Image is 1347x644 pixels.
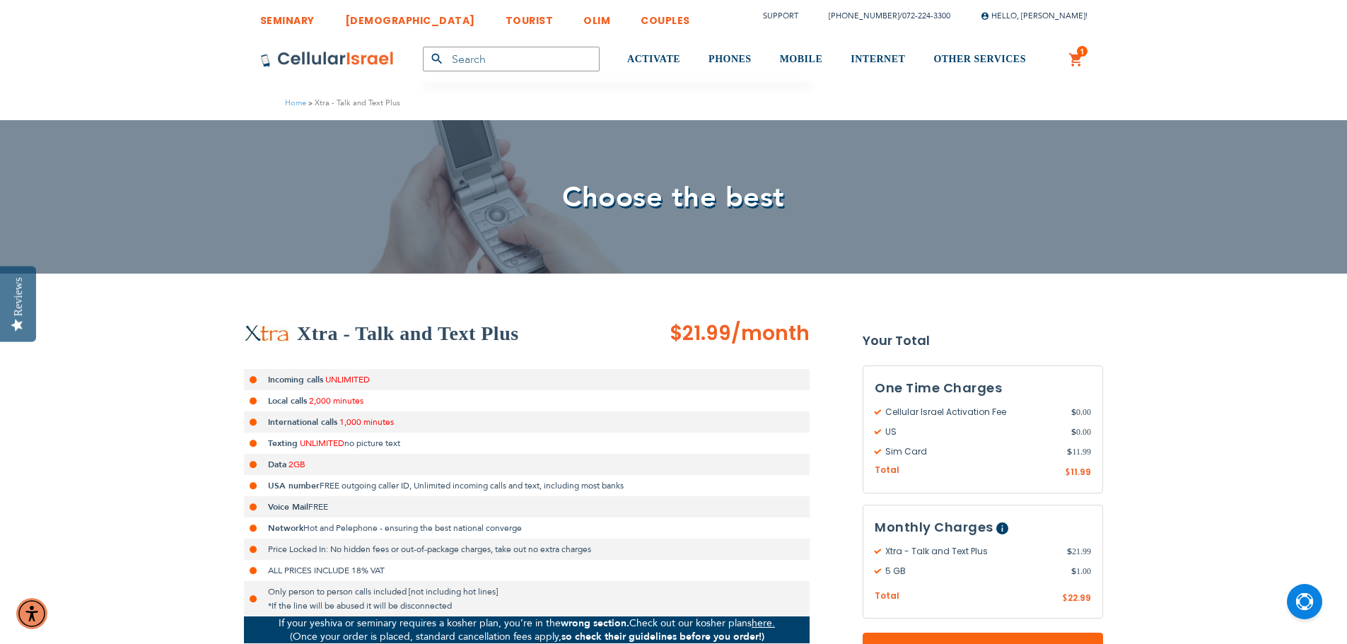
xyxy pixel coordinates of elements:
h2: Xtra - Talk and Text Plus [297,320,519,348]
span: US [875,426,1071,438]
li: Only person to person calls included [not including hot lines] *If the line will be abused it wil... [244,581,810,616]
strong: Data [268,459,286,470]
input: Search [423,47,600,71]
span: FREE outgoing caller ID, Unlimited incoming calls and text, including most banks [320,480,624,491]
span: 1 [1080,46,1085,57]
a: [DEMOGRAPHIC_DATA] [345,4,475,30]
span: 21.99 [1067,545,1091,558]
a: PHONES [709,33,752,86]
strong: Local calls [268,395,307,406]
span: Total [875,464,899,477]
a: 072-224-3300 [902,11,950,21]
li: / [815,6,950,26]
span: UNLIMITED [325,374,370,385]
img: Xtra - Talk and Text Plus [244,324,290,343]
li: Xtra - Talk and Text Plus [306,96,400,110]
a: MOBILE [780,33,823,86]
span: 0.00 [1071,406,1091,418]
span: $ [1071,406,1076,418]
span: 2,000 minutes [309,395,363,406]
a: TOURIST [506,4,554,30]
h3: One Time Charges [875,377,1091,399]
span: 22.99 [1068,592,1091,604]
span: 1,000 minutes [339,416,394,428]
a: OLIM [583,4,610,30]
a: Home [285,98,306,108]
span: $21.99 [670,320,731,347]
img: Cellular Israel Logo [260,51,395,68]
strong: USA number [268,480,320,491]
span: Help [996,522,1008,534]
span: $ [1065,467,1071,479]
a: COUPLES [641,4,690,30]
a: 1 [1068,52,1084,69]
span: no picture text [344,438,400,449]
span: PHONES [709,54,752,64]
li: ALL PRICES INCLUDE 18% VAT [244,560,810,581]
span: Sim Card [875,445,1067,458]
span: FREE [308,501,328,513]
span: Hot and Pelephone - ensuring the best national converge [303,522,522,534]
a: OTHER SERVICES [933,33,1026,86]
span: 1.00 [1071,565,1091,578]
a: here. [752,616,775,630]
span: Hello, [PERSON_NAME]! [981,11,1087,21]
a: [PHONE_NUMBER] [829,11,899,21]
span: $ [1062,592,1068,605]
span: $ [1067,545,1072,558]
span: OTHER SERVICES [933,54,1026,64]
strong: Incoming calls [268,374,323,385]
span: INTERNET [851,54,905,64]
a: SEMINARY [260,4,315,30]
span: 0.00 [1071,426,1091,438]
li: Price Locked In: No hidden fees or out-of-package charges, take out no extra charges [244,539,810,560]
a: Support [763,11,798,21]
span: MOBILE [780,54,823,64]
span: /month [731,320,810,348]
span: 2GB [288,459,305,470]
div: Accessibility Menu [16,598,47,629]
span: 11.99 [1071,466,1091,478]
strong: Voice Mail [268,501,308,513]
span: Choose the best [562,178,785,217]
span: 11.99 [1067,445,1091,458]
a: ACTIVATE [627,33,680,86]
strong: International calls [268,416,337,428]
strong: Texting [268,438,298,449]
strong: Your Total [863,330,1103,351]
a: INTERNET [851,33,905,86]
span: Cellular Israel Activation Fee [875,406,1071,418]
span: 5 GB [875,565,1071,578]
span: $ [1071,565,1076,578]
span: $ [1071,426,1076,438]
span: $ [1067,445,1072,458]
strong: wrong section. [561,616,629,630]
div: Reviews [12,277,25,316]
strong: Network [268,522,303,534]
span: UNLIMITED [300,438,344,449]
span: ACTIVATE [627,54,680,64]
span: Total [875,590,899,603]
span: Xtra - Talk and Text Plus [875,545,1067,558]
span: Monthly Charges [875,518,993,536]
strong: so check their guidelines before you order!) [561,630,764,643]
p: If your yeshiva or seminary requires a kosher plan, you’re in the Check out our kosher plans (Onc... [244,616,810,643]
